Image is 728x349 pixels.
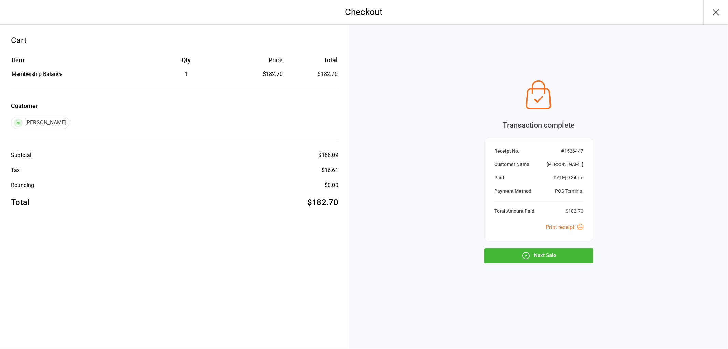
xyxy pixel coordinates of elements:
button: Next Sale [484,248,593,263]
td: $182.70 [285,70,337,78]
div: $182.70 [566,207,583,215]
div: $0.00 [325,181,338,189]
div: [DATE] 9:34pm [552,174,583,182]
label: Customer [11,101,338,110]
div: Receipt No. [494,148,519,155]
a: Print receipt [546,224,583,230]
th: Item [12,55,145,69]
div: Subtotal [11,151,31,159]
th: Qty [146,55,227,69]
div: Tax [11,166,20,174]
div: Total Amount Paid [494,207,534,215]
div: Rounding [11,181,34,189]
div: Total [11,196,29,209]
span: Membership Balance [12,71,62,77]
div: POS Terminal [555,188,583,195]
div: $166.09 [318,151,338,159]
div: Price [227,55,283,65]
div: Cart [11,34,338,46]
div: 1 [146,70,227,78]
div: Paid [494,174,504,182]
div: $16.61 [322,166,338,174]
div: [PERSON_NAME] [11,117,69,129]
div: $182.70 [307,196,338,209]
div: $182.70 [227,70,283,78]
div: [PERSON_NAME] [547,161,583,168]
th: Total [285,55,337,69]
div: Transaction complete [484,120,593,131]
div: # 1526447 [561,148,583,155]
div: Payment Method [494,188,531,195]
div: Customer Name [494,161,529,168]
